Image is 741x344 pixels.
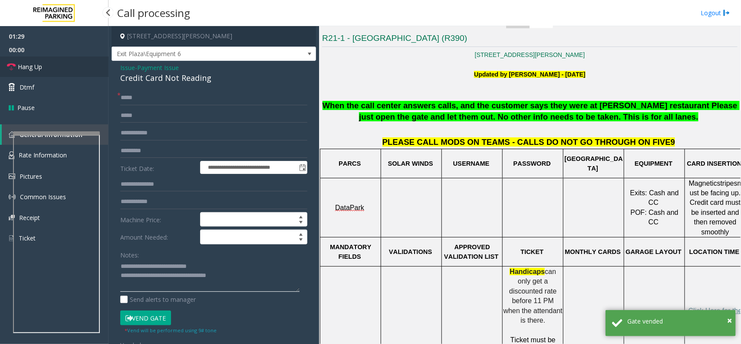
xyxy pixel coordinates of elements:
span: Hang Up [18,62,42,71]
span: PLEASE CALL MODS ON TEAMS - CALLS DO NOT GO THROUGH ON FIVE9 [382,137,675,147]
span: Exit Plaza\Equipment 6 [112,47,275,61]
label: Ticket Date: [118,161,198,174]
span: Exits: Cash and CC [630,189,681,206]
span: GARAGE LAYOUT [626,248,682,255]
span: Handicaps [510,268,545,275]
span: TICKET [520,248,543,255]
span: VALIDATIONS [389,248,432,255]
span: MONTHLY CARDS [565,248,621,255]
span: PARCS [339,160,361,167]
span: Decrease value [295,237,307,244]
span: When the call center answers calls, and the customer says they were at [PERSON_NAME] restaurant P... [323,101,740,122]
img: 'icon' [9,234,14,242]
h3: R21-1 - [GEOGRAPHIC_DATA] (R390) [322,33,738,47]
b: Updated by [PERSON_NAME] - [DATE] [474,71,585,78]
span: × [727,314,732,326]
img: 'icon' [9,131,15,138]
span: General Information [20,130,82,139]
span: POF: Cash and CC [631,209,681,226]
img: 'icon' [9,215,15,220]
span: MANDATORY FIELDS [330,244,373,260]
button: Close [727,314,732,327]
img: 'icon' [9,174,15,179]
label: Send alerts to manager [120,295,196,304]
div: Gate vended [627,317,729,326]
a: Logout [701,8,730,17]
span: stripes [717,180,738,187]
span: Payment Issue [137,63,179,72]
h4: [STREET_ADDRESS][PERSON_NAME] [112,26,316,47]
label: Amount Needed: [118,230,198,244]
span: SOLAR WINDS [388,160,433,167]
span: USERNAME [453,160,490,167]
button: Vend Gate [120,311,171,325]
span: Increase value [295,213,307,220]
span: APPROVED VALIDATION LIST [444,244,498,260]
img: 'icon' [9,151,14,159]
span: Decrease value [295,220,307,227]
span: - [135,63,179,72]
span: PASSWORD [514,160,551,167]
span: [GEOGRAPHIC_DATA] [565,155,623,172]
label: Notes: [120,247,139,260]
h3: Call processing [113,2,194,23]
a: [STREET_ADDRESS][PERSON_NAME] [475,51,585,58]
label: Machine Price: [118,212,198,227]
span: can only get a discounted rate before 11 PM when the attendant is there. [504,268,565,324]
span: Magnetic [689,180,717,187]
a: General Information [2,124,109,145]
span: Issue [120,63,135,72]
img: 'icon' [9,194,16,200]
span: LOCATION TIME [689,248,740,255]
div: Credit Card Not Reading [120,72,307,84]
span: Toggle popup [297,161,307,174]
small: Vend will be performed using 9# tone [125,327,217,334]
span: DataPark [335,204,364,212]
span: Pause [17,103,35,112]
span: EQUIPMENT [635,160,672,167]
img: logout [723,8,730,17]
span: Dtmf [20,83,34,92]
span: Increase value [295,230,307,237]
